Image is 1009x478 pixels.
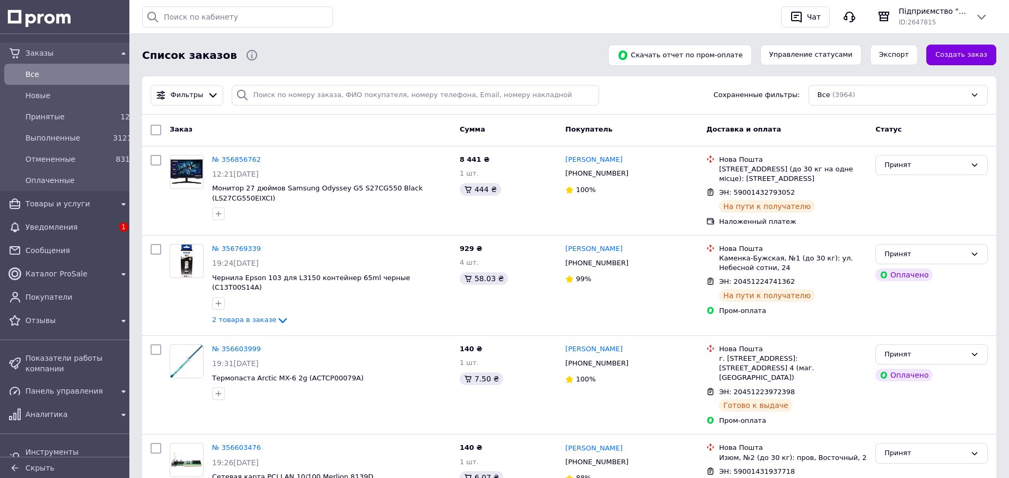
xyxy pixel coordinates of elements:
a: 2 товара в заказе [212,316,289,324]
span: Заказы [25,48,113,58]
div: На пути к получателю [719,289,815,302]
button: Скачать отчет по пром-оплате [608,45,752,66]
span: 19:24[DATE] [212,259,259,267]
button: Экспорт [870,45,918,65]
a: Фото товару [170,344,204,378]
span: Список заказов [142,48,237,63]
input: Поиск по кабинету [142,6,333,28]
span: Новые [25,90,130,101]
div: Чат [805,9,823,25]
div: Нова Пошта [719,155,867,164]
span: Все [818,90,830,100]
span: 1 шт. [460,169,479,177]
span: (3964) [832,91,855,99]
div: Принят [884,448,966,459]
a: [PERSON_NAME] [565,344,622,354]
span: 3121 [113,134,132,142]
div: г. [STREET_ADDRESS]: [STREET_ADDRESS] 4 (маг. [GEOGRAPHIC_DATA]) [719,354,867,383]
img: Фото товару [170,345,203,378]
div: [PHONE_NUMBER] [563,167,630,180]
span: Доставка и оплата [706,125,781,133]
span: 100% [576,186,595,194]
a: Создать заказ [926,45,996,65]
img: Фото товару [170,159,203,185]
img: Фото товару [180,245,193,277]
button: Чат [781,6,830,28]
span: Все [25,69,130,80]
span: 140 ₴ [460,345,482,353]
a: № 356769339 [212,245,261,253]
input: Поиск по номеру заказа, ФИО покупателя, номеру телефона, Email, номеру накладной [232,85,599,106]
span: Принятые [25,111,109,122]
div: Оплачено [875,369,933,381]
span: ЭН: 59001432793052 [719,188,795,196]
span: 1 шт. [460,458,479,466]
div: Пром-оплата [719,416,867,425]
span: Товары и услуги [25,198,113,209]
div: [PHONE_NUMBER] [563,357,630,370]
a: Фото товару [170,244,204,278]
span: Показатели работы компании [25,353,130,374]
span: 19:26[DATE] [212,458,259,467]
span: Заказ [170,125,192,133]
div: Нова Пошта [719,344,867,354]
a: Чернила Epson 103 для L3150 контейнер 65ml черные (C13T00S14A) [212,274,410,292]
span: 19:31[DATE] [212,359,259,368]
div: Пром-оплата [719,306,867,316]
span: Уведомления [25,222,113,232]
img: Фото товару [170,451,203,468]
span: 12:21[DATE] [212,170,259,178]
div: Принят [884,249,966,260]
span: Покупатели [25,292,130,302]
span: Сумма [460,125,485,133]
div: 7.50 ₴ [460,372,503,385]
div: Готово к выдаче [719,399,792,412]
span: 831 [116,155,130,163]
div: 444 ₴ [460,183,501,196]
a: Монитор 27 дюймов Samsung Odyssey G5 S27CG550 Black (LS27CG550EIXCI) [212,184,423,202]
span: Аналитика [25,409,113,420]
span: Термопаста Arctic MX-6 2g (ACTCP00079A) [212,374,364,382]
div: [PHONE_NUMBER] [563,256,630,270]
span: 8 441 ₴ [460,155,489,163]
div: Нова Пошта [719,244,867,254]
div: Наложенный платеж [719,217,867,227]
span: Выполненные [25,133,109,143]
span: 929 ₴ [460,245,482,253]
a: № 356856762 [212,155,261,163]
span: 99% [576,275,591,283]
span: ЭН: 20451223972398 [719,388,795,396]
span: Отмененные [25,154,109,164]
a: № 356603999 [212,345,261,353]
span: Скрыть [25,464,55,472]
a: [PERSON_NAME] [565,155,622,165]
button: Управление статусами [760,45,862,65]
div: 58.03 ₴ [460,272,508,285]
span: 4 шт. [460,258,479,266]
div: Принят [884,160,966,171]
span: Підприємство "АСМ+ комп'ютер" [899,6,967,16]
span: 1 шт. [460,359,479,367]
span: Статус [875,125,902,133]
span: ЭН: 20451224741362 [719,277,795,285]
span: Сохраненные фильтры: [714,90,800,100]
span: Каталог ProSale [25,268,113,279]
span: Покупатель [565,125,612,133]
span: Инструменты вебмастера и SEO [25,447,113,468]
div: Принят [884,349,966,360]
span: 140 ₴ [460,444,482,451]
a: [PERSON_NAME] [565,444,622,454]
div: Оплачено [875,268,933,281]
span: Отзывы [25,315,113,326]
div: [PHONE_NUMBER] [563,455,630,469]
div: Каменка-Бужская, №1 (до 30 кг): ул. Небесной сотни, 24 [719,254,867,273]
span: Оплаченные [25,175,130,186]
span: Фильтры [171,90,204,100]
div: Нова Пошта [719,443,867,453]
a: [PERSON_NAME] [565,244,622,254]
div: На пути к получателю [719,200,815,213]
a: Фото товару [170,155,204,189]
div: Изюм, №2 (до 30 кг): пров, Восточный, 2 [719,453,867,463]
